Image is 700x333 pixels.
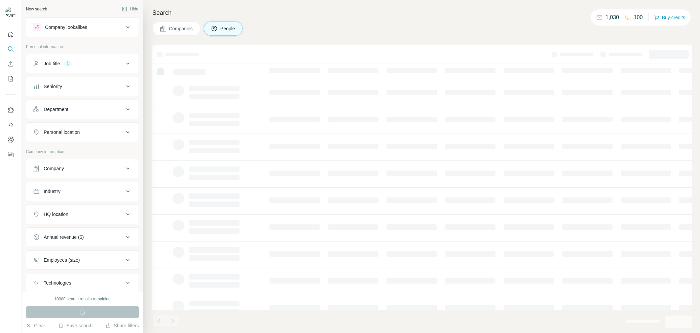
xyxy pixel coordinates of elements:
[26,55,139,72] button: Job title1
[26,183,139,199] button: Industry
[44,60,60,67] div: Job title
[26,275,139,291] button: Technologies
[5,58,16,70] button: Enrich CSV
[5,119,16,131] button: Use Surfe API
[5,43,16,55] button: Search
[45,24,87,31] div: Company lookalikes
[5,7,16,17] img: Avatar
[220,25,236,32] span: People
[605,13,619,22] p: 1,030
[26,44,139,50] p: Personal information
[44,211,68,218] div: HQ location
[44,129,80,136] div: Personal location
[44,257,80,263] div: Employees (size)
[26,322,45,329] button: Clear
[44,234,84,240] div: Annual revenue ($)
[26,78,139,95] button: Seniority
[44,280,71,286] div: Technologies
[26,19,139,35] button: Company lookalikes
[106,322,139,329] button: Share filters
[5,134,16,146] button: Dashboard
[44,83,62,90] div: Seniority
[54,296,110,302] div: 10000 search results remaining
[26,101,139,117] button: Department
[5,73,16,85] button: My lists
[44,165,64,172] div: Company
[26,160,139,177] button: Company
[26,252,139,268] button: Employees (size)
[5,148,16,160] button: Feedback
[5,28,16,40] button: Quick start
[26,229,139,245] button: Annual revenue ($)
[26,149,139,155] p: Company information
[26,124,139,140] button: Personal location
[64,61,72,67] div: 1
[5,104,16,116] button: Use Surfe on LinkedIn
[58,322,93,329] button: Save search
[634,13,643,22] p: 100
[117,4,143,14] button: Hide
[654,13,685,22] button: Buy credits
[169,25,193,32] span: Companies
[44,106,68,113] div: Department
[152,8,692,17] h4: Search
[44,188,61,195] div: Industry
[26,206,139,222] button: HQ location
[26,6,47,12] div: New search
